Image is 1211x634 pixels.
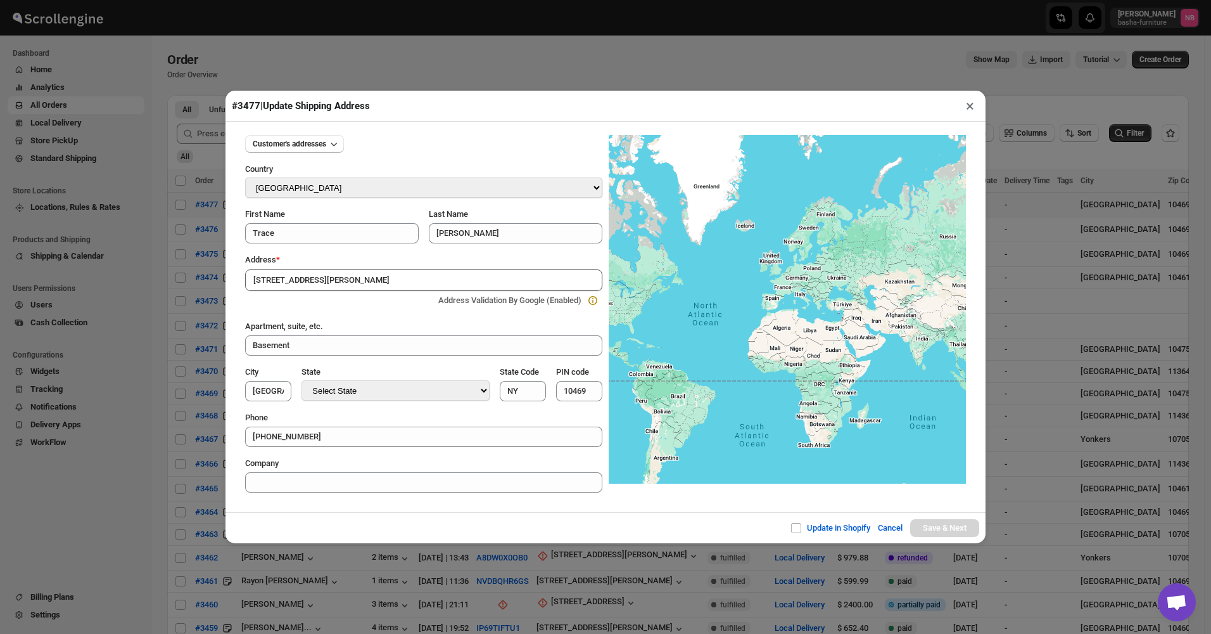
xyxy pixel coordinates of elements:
span: First Name [245,209,285,219]
span: Customer's addresses [253,139,326,149]
span: Phone [245,413,268,422]
div: Country [245,163,602,178]
input: Enter a address [245,269,602,291]
button: Update in Shopify [783,515,878,541]
button: Customer's addresses [245,135,344,153]
div: State [301,366,489,380]
div: Address [245,254,602,266]
span: Last Name [429,209,468,219]
span: State Code [500,367,539,377]
span: Address Validation By Google (Enabled) [438,295,581,305]
span: Company [245,458,279,468]
span: #3477 | Update Shipping Address [232,100,370,112]
span: PIN code [556,367,589,377]
a: Open chat [1158,583,1196,621]
button: × [961,97,979,115]
span: Update in Shopify [807,523,870,533]
span: Apartment, suite, etc. [245,321,323,331]
button: Cancel [870,515,910,541]
span: City [245,367,258,377]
